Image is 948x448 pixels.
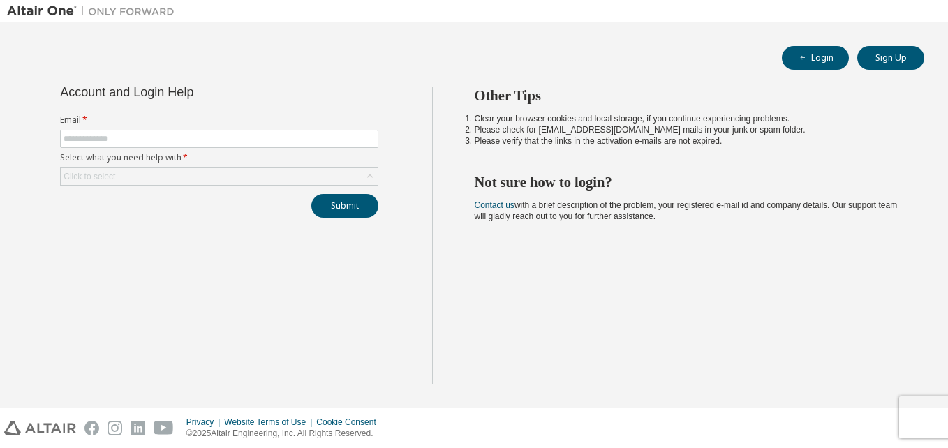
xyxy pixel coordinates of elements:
[84,421,99,435] img: facebook.svg
[475,135,900,147] li: Please verify that the links in the activation e-mails are not expired.
[131,421,145,435] img: linkedin.svg
[782,46,849,70] button: Login
[316,417,384,428] div: Cookie Consent
[311,194,378,218] button: Submit
[154,421,174,435] img: youtube.svg
[64,171,115,182] div: Click to select
[108,421,122,435] img: instagram.svg
[224,417,316,428] div: Website Terms of Use
[61,168,378,185] div: Click to select
[475,113,900,124] li: Clear your browser cookies and local storage, if you continue experiencing problems.
[857,46,924,70] button: Sign Up
[186,417,224,428] div: Privacy
[4,421,76,435] img: altair_logo.svg
[186,428,385,440] p: © 2025 Altair Engineering, Inc. All Rights Reserved.
[60,152,378,163] label: Select what you need help with
[475,200,514,210] a: Contact us
[475,200,898,221] span: with a brief description of the problem, your registered e-mail id and company details. Our suppo...
[60,87,315,98] div: Account and Login Help
[475,87,900,105] h2: Other Tips
[7,4,182,18] img: Altair One
[60,114,378,126] label: Email
[475,124,900,135] li: Please check for [EMAIL_ADDRESS][DOMAIN_NAME] mails in your junk or spam folder.
[475,173,900,191] h2: Not sure how to login?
